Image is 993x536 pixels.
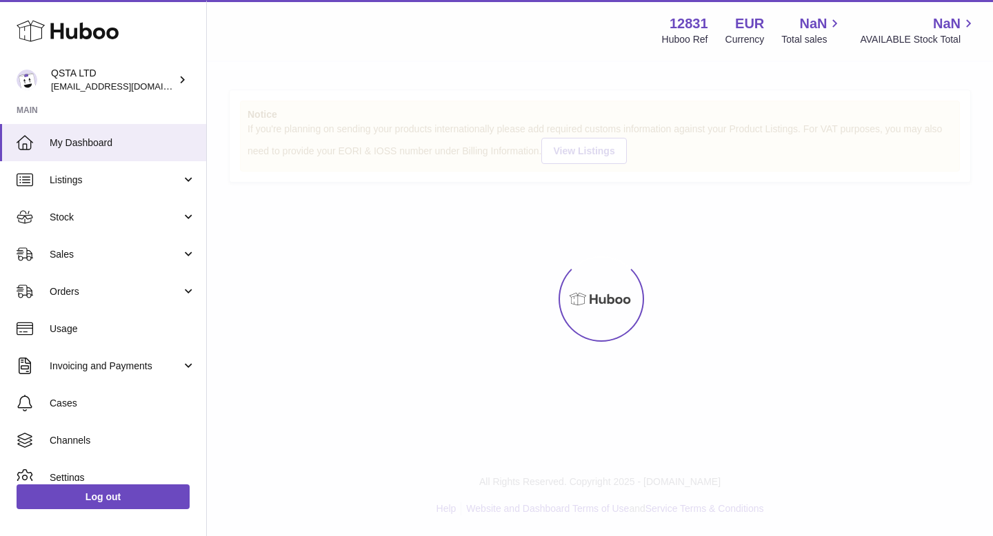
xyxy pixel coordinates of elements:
img: rodcp10@gmail.com [17,70,37,90]
span: Usage [50,322,196,336]
span: My Dashboard [50,136,196,150]
div: QSTA LTD [51,67,175,93]
span: Channels [50,434,196,447]
a: NaN AVAILABLE Stock Total [860,14,976,46]
span: Orders [50,285,181,298]
span: Total sales [781,33,843,46]
span: Settings [50,471,196,484]
div: Huboo Ref [662,33,708,46]
div: Currency [725,33,765,46]
a: Log out [17,484,190,509]
span: Cases [50,397,196,410]
a: NaN Total sales [781,14,843,46]
span: Sales [50,248,181,261]
strong: EUR [735,14,764,33]
span: [EMAIL_ADDRESS][DOMAIN_NAME] [51,81,203,92]
span: Stock [50,211,181,224]
span: Invoicing and Payments [50,360,181,373]
span: NaN [933,14,961,33]
span: AVAILABLE Stock Total [860,33,976,46]
span: Listings [50,174,181,187]
strong: 12831 [670,14,708,33]
span: NaN [799,14,827,33]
